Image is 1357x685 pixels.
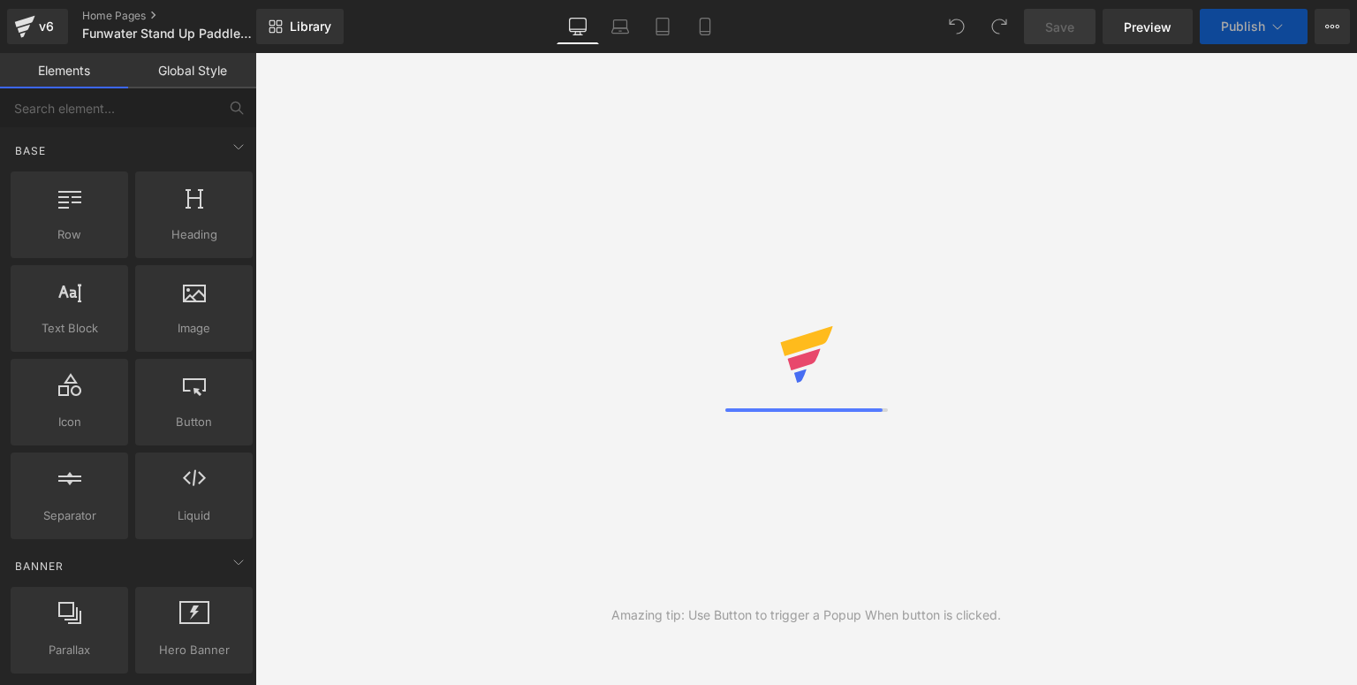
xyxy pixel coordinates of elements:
span: Library [290,19,331,34]
button: Publish [1200,9,1308,44]
span: Banner [13,558,65,575]
span: Image [140,319,247,338]
button: Redo [982,9,1017,44]
span: Icon [16,413,123,431]
span: Base [13,142,48,159]
span: Preview [1124,18,1171,36]
span: Heading [140,225,247,244]
a: Desktop [557,9,599,44]
span: Separator [16,506,123,525]
span: Text Block [16,319,123,338]
a: Global Style [128,53,256,88]
a: Home Pages [82,9,285,23]
div: Amazing tip: Use Button to trigger a Popup When button is clicked. [611,605,1001,625]
a: Preview [1103,9,1193,44]
span: Button [140,413,247,431]
a: New Library [256,9,344,44]
a: Mobile [684,9,726,44]
button: Undo [939,9,974,44]
span: Funwater Stand Up Paddle Board [82,27,252,41]
span: Publish [1221,19,1265,34]
span: Parallax [16,641,123,659]
button: More [1315,9,1350,44]
span: Hero Banner [140,641,247,659]
span: Row [16,225,123,244]
span: Save [1045,18,1074,36]
a: Tablet [641,9,684,44]
span: Liquid [140,506,247,525]
a: v6 [7,9,68,44]
div: v6 [35,15,57,38]
a: Laptop [599,9,641,44]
